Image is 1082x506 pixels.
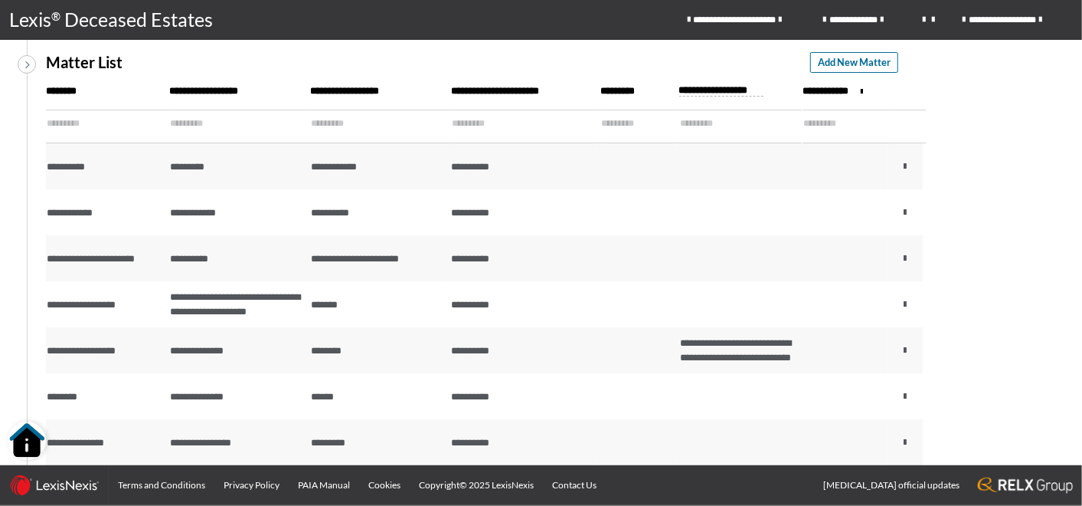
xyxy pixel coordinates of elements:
button: Open Resource Center [8,422,46,460]
button: Add New Matter [810,52,898,73]
a: [MEDICAL_DATA] official updates [814,465,969,505]
a: Copyright© 2025 LexisNexis [410,465,543,505]
span: Add New Matter [818,55,891,70]
p: Matter List [46,54,123,71]
a: Cookies [359,465,410,505]
p: ® [51,8,64,33]
a: Terms and Conditions [109,465,214,505]
a: Contact Us [543,465,606,505]
a: Privacy Policy [214,465,289,505]
a: PAIA Manual [289,465,359,505]
img: RELX_logo.65c3eebe.png [978,478,1073,494]
img: LexisNexis_logo.0024414d.png [9,475,100,496]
